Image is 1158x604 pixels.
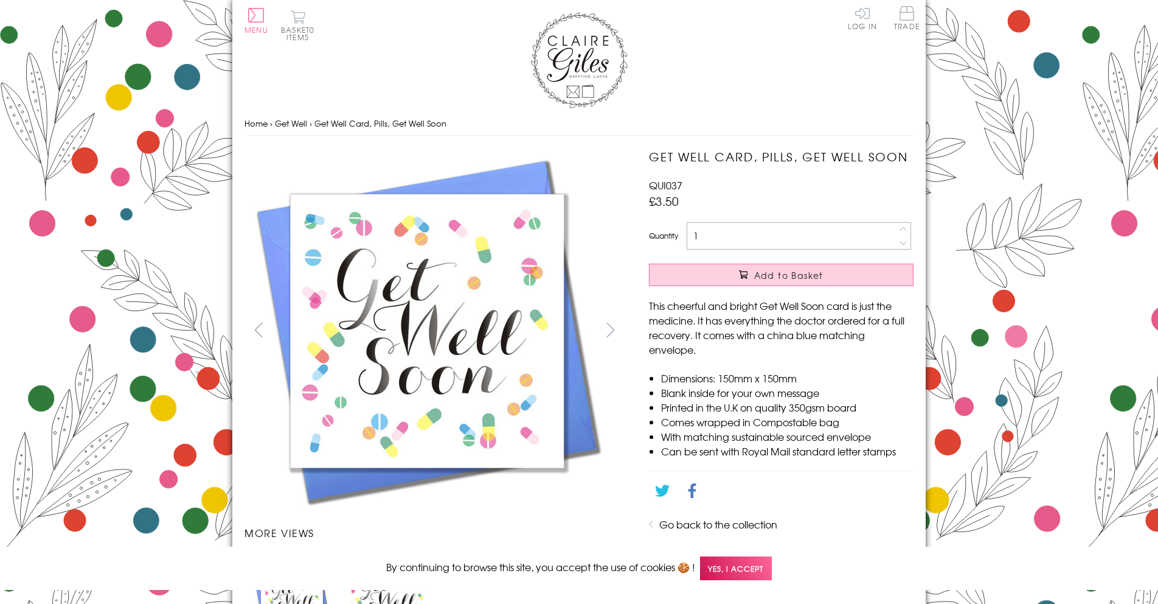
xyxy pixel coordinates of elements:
[244,316,272,343] button: prev
[275,118,307,129] a: Get Well
[270,118,272,129] span: ›
[661,400,914,415] li: Printed in the U.K on quality 350gsm board
[661,429,914,444] li: With matching sustainable sourced envelope
[244,111,914,136] nav: breadcrumbs
[310,118,312,129] span: ›
[286,24,314,43] span: 0 items
[244,148,609,513] img: Get Well Card, Pills, Get Well Soon
[649,178,682,192] span: QUI037
[281,10,314,41] button: Basket0 items
[848,6,877,30] a: Log In
[661,444,914,458] li: Can be sent with Royal Mail standard letter stamps
[649,298,914,357] p: This cheerful and bright Get Well Soon card is just the medicine. It has everything the doctor or...
[649,192,679,209] span: £3.50
[649,148,914,166] h1: Get Well Card, Pills, Get Well Soon
[244,24,268,35] span: Menu
[597,316,625,343] button: next
[661,415,914,429] li: Comes wrapped in Compostable bag
[244,525,625,540] h3: More views
[314,118,446,129] span: Get Well Card, Pills, Get Well Soon
[659,517,777,532] a: Go back to the collection
[244,118,268,129] a: Home
[661,385,914,400] li: Blank inside for your own message
[530,12,628,108] img: Claire Giles Greetings Cards
[894,6,920,30] span: Trade
[754,269,823,281] span: Add to Basket
[649,264,914,286] button: Add to Basket
[649,230,678,241] label: Quantity
[244,8,268,33] button: Menu
[661,371,914,385] li: Dimensions: 150mm x 150mm
[700,557,772,580] span: Yes, I accept
[894,6,920,32] a: Trade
